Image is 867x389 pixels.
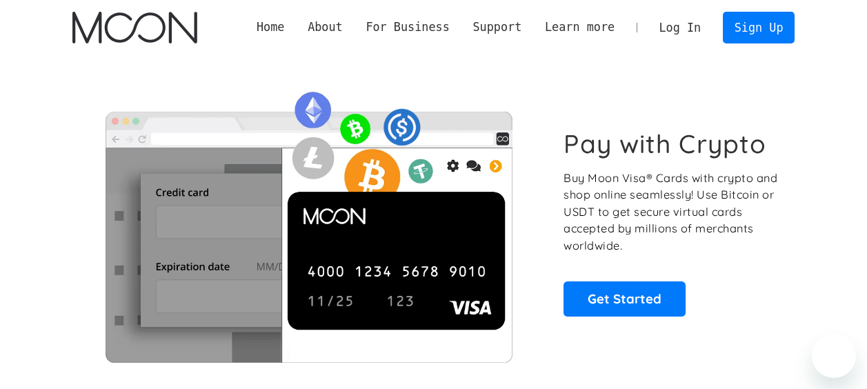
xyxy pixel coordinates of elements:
[366,19,449,36] div: For Business
[461,19,533,36] div: Support
[72,82,545,362] img: Moon Cards let you spend your crypto anywhere Visa is accepted.
[723,12,795,43] a: Sign Up
[245,19,296,36] a: Home
[472,19,521,36] div: Support
[296,19,354,36] div: About
[72,12,197,43] img: Moon Logo
[564,128,766,159] h1: Pay with Crypto
[648,12,712,43] a: Log In
[812,334,856,378] iframe: Button to launch messaging window
[564,281,686,316] a: Get Started
[355,19,461,36] div: For Business
[533,19,626,36] div: Learn more
[308,19,343,36] div: About
[545,19,615,36] div: Learn more
[564,170,779,255] p: Buy Moon Visa® Cards with crypto and shop online seamlessly! Use Bitcoin or USDT to get secure vi...
[72,12,197,43] a: home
